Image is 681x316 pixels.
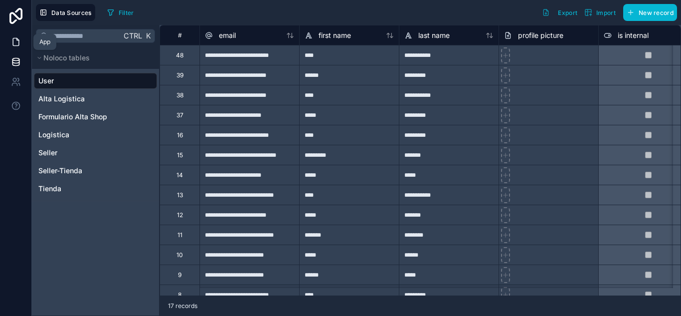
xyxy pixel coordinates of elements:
[623,4,677,21] button: New record
[119,9,134,16] span: Filter
[581,4,619,21] button: Import
[538,4,581,21] button: Export
[145,32,152,39] span: K
[176,51,183,59] div: 48
[518,30,563,40] span: profile picture
[176,71,183,79] div: 39
[123,29,143,42] span: Ctrl
[168,302,197,310] span: 17 records
[177,151,183,159] div: 15
[618,30,649,40] span: is internal
[177,131,183,139] div: 16
[177,231,182,239] div: 11
[319,30,351,40] span: first name
[176,251,183,259] div: 10
[558,9,577,16] span: Export
[36,4,95,21] button: Data Sources
[51,9,92,16] span: Data Sources
[176,171,183,179] div: 14
[177,211,183,219] div: 12
[418,30,450,40] span: last name
[178,291,181,299] div: 8
[178,271,181,279] div: 9
[219,30,236,40] span: email
[619,4,677,21] a: New record
[177,191,183,199] div: 13
[103,5,138,20] button: Filter
[39,38,50,46] div: App
[596,9,616,16] span: Import
[168,31,192,39] div: #
[639,9,674,16] span: New record
[176,91,183,99] div: 38
[176,111,183,119] div: 37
